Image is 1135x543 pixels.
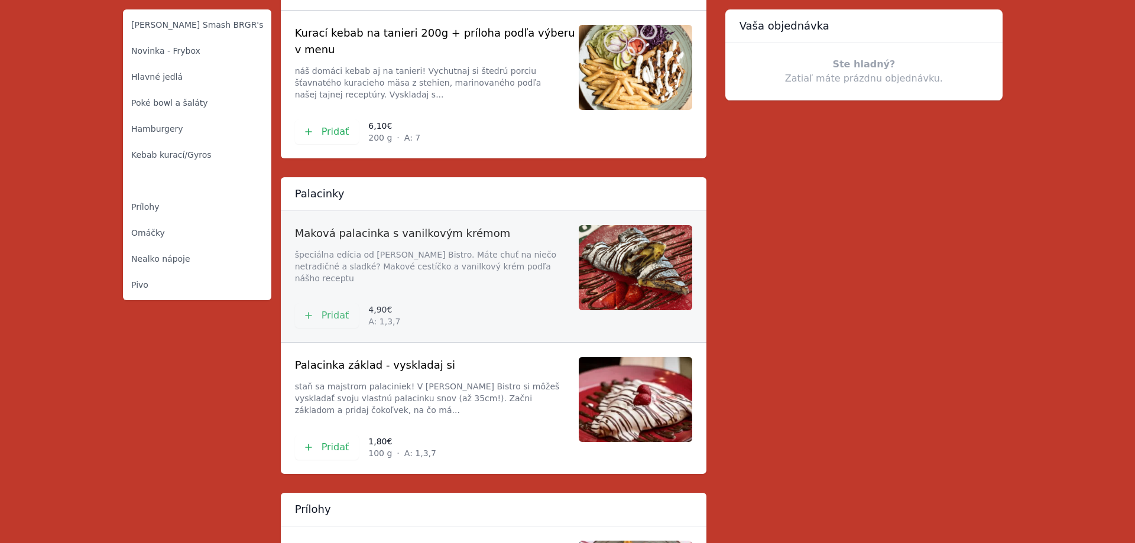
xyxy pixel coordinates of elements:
a: Poké bowl a šaláty [123,92,271,113]
nav: Kategórie [123,9,271,300]
a: Pivo [123,274,271,295]
span: Omáčky [131,227,165,239]
a: [PERSON_NAME] Smash BRGR's [123,14,271,35]
a: Palacinka základ - vyskladaj si staň sa majstrom palaciniek! V [PERSON_NAME] Bistro si môžeš vysk... [295,357,579,416]
a: Omáčky [123,222,271,243]
span: Nealko nápoje [131,253,190,265]
span: Palacinky [131,175,170,187]
span: [PERSON_NAME] Smash BRGR's [131,19,264,31]
li: Zatiaľ máte prázdnu objednávku. [725,43,1003,100]
span: Prílohy [131,201,159,213]
a: Hamburgery [123,118,271,139]
h2: Palacinky [295,187,692,201]
span: Novinka - Frybox [131,45,200,57]
a: Nealko nápoje [123,248,271,269]
span: Pivo [131,279,148,291]
a: Kebab kurací/Gyros [123,144,271,165]
a: Maková palacinka s vanilkovým krémom špeciálna edícia od [PERSON_NAME] Bistro. Máte chuť na niečo... [295,225,579,284]
a: Novinka - Frybox [123,40,271,61]
span: Hlavné jedlá [131,71,183,83]
span: Kebab kurací/Gyros [131,149,212,161]
h2: Prílohy [295,502,692,516]
span: Ste hladný? [832,58,895,70]
span: Poké bowl a šaláty [131,97,208,109]
h2: Vaša objednávka [740,19,829,33]
a: Hlavné jedlá [123,66,271,87]
a: Palacinky [123,170,271,191]
span: Hamburgery [131,123,183,135]
a: Kurací kebab na tanieri 200g + príloha podľa výberu v menu náš domáci kebab aj na tanieri! Vychut... [295,25,579,100]
a: Prílohy [123,196,271,217]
